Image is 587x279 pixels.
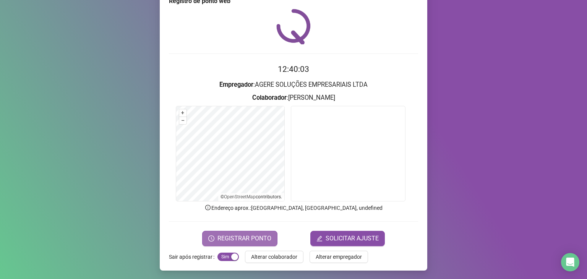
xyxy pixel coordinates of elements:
[204,204,211,211] span: info-circle
[169,204,418,212] p: Endereço aprox. : [GEOGRAPHIC_DATA], [GEOGRAPHIC_DATA], undefined
[217,234,271,243] span: REGISTRAR PONTO
[278,65,309,74] time: 12:40:03
[169,251,217,263] label: Sair após registrar
[316,253,362,261] span: Alterar empregador
[252,94,287,101] strong: Colaborador
[221,194,282,200] li: © contributors.
[310,251,368,263] button: Alterar empregador
[169,80,418,90] h3: : AGERE SOLUÇÕES EMPRESARIAIS LTDA
[169,93,418,103] h3: : [PERSON_NAME]
[208,235,214,242] span: clock-circle
[276,9,311,44] img: QRPoint
[251,253,297,261] span: Alterar colaborador
[316,235,323,242] span: edit
[224,194,256,200] a: OpenStreetMap
[326,234,379,243] span: SOLICITAR AJUSTE
[561,253,579,271] div: Open Intercom Messenger
[179,117,186,124] button: –
[310,231,385,246] button: editSOLICITAR AJUSTE
[245,251,303,263] button: Alterar colaborador
[202,231,277,246] button: REGISTRAR PONTO
[179,109,186,117] button: +
[219,81,253,88] strong: Empregador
